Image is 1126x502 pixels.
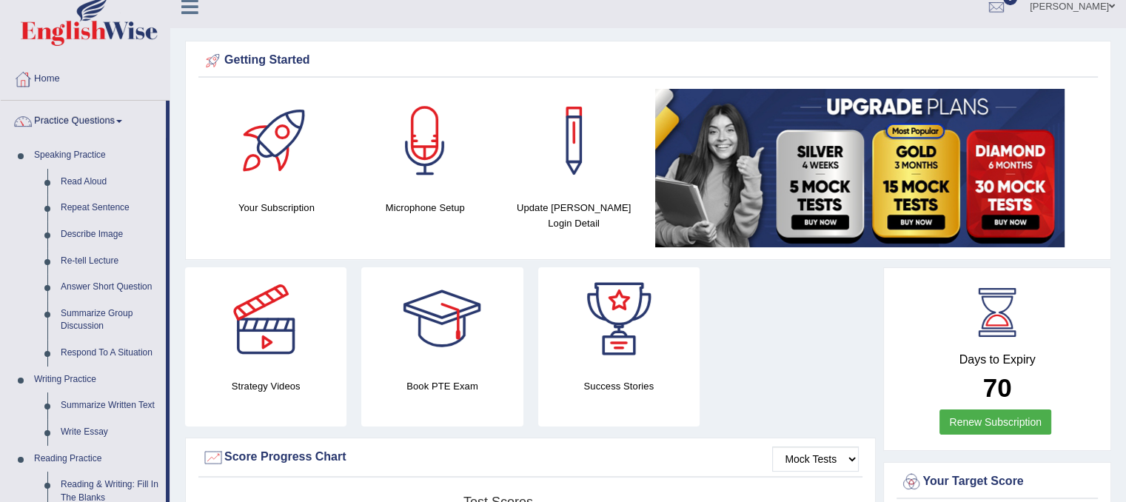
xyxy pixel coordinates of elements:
[358,200,492,215] h4: Microphone Setup
[27,446,166,472] a: Reading Practice
[185,378,346,394] h4: Strategy Videos
[54,195,166,221] a: Repeat Sentence
[939,409,1051,435] a: Renew Subscription
[202,446,859,469] div: Score Progress Chart
[54,248,166,275] a: Re-tell Lecture
[27,367,166,393] a: Writing Practice
[900,471,1094,493] div: Your Target Score
[983,373,1012,402] b: 70
[54,340,166,367] a: Respond To A Situation
[54,392,166,419] a: Summarize Written Text
[202,50,1094,72] div: Getting Started
[361,378,523,394] h4: Book PTE Exam
[54,169,166,195] a: Read Aloud
[27,142,166,169] a: Speaking Practice
[54,274,166,301] a: Answer Short Question
[538,378,700,394] h4: Success Stories
[54,301,166,340] a: Summarize Group Discussion
[900,353,1094,367] h4: Days to Expiry
[54,419,166,446] a: Write Essay
[507,200,641,231] h4: Update [PERSON_NAME] Login Detail
[655,89,1065,247] img: small5.jpg
[210,200,344,215] h4: Your Subscription
[54,221,166,248] a: Describe Image
[1,101,166,138] a: Practice Questions
[1,58,170,96] a: Home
